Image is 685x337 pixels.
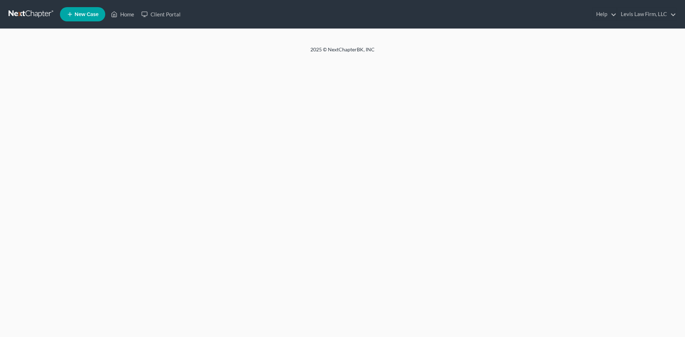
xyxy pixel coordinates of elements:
[617,8,676,21] a: Levis Law Firm, LLC
[593,8,616,21] a: Help
[107,8,138,21] a: Home
[139,46,546,59] div: 2025 © NextChapterBK, INC
[60,7,105,21] new-legal-case-button: New Case
[138,8,184,21] a: Client Portal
